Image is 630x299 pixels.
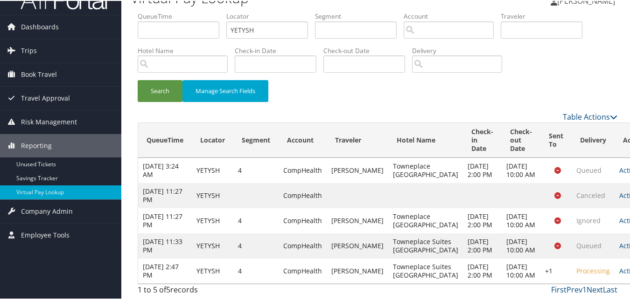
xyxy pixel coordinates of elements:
[327,157,388,182] td: [PERSON_NAME]
[502,207,540,232] td: [DATE] 10:00 AM
[576,265,610,274] span: Processing
[235,45,323,54] label: Check-in Date
[279,157,327,182] td: CompHealth
[138,258,192,283] td: [DATE] 2:47 PM
[233,122,279,157] th: Segment: activate to sort column ascending
[138,283,247,299] div: 1 to 5 of records
[233,207,279,232] td: 4
[21,199,73,222] span: Company Admin
[21,38,37,61] span: Trips
[21,14,59,38] span: Dashboards
[388,207,463,232] td: Towneplace [GEOGRAPHIC_DATA]
[323,45,412,54] label: Check-out Date
[576,240,602,249] span: Queued
[138,79,182,101] button: Search
[279,122,327,157] th: Account: activate to sort column ascending
[192,258,233,283] td: YETYSH
[327,207,388,232] td: [PERSON_NAME]
[138,11,226,20] label: QueueTime
[315,11,404,20] label: Segment
[226,11,315,20] label: Locator
[279,182,327,207] td: CompHealth
[138,157,192,182] td: [DATE] 3:24 AM
[166,284,170,294] span: 5
[138,122,192,157] th: QueueTime: activate to sort column descending
[501,11,589,20] label: Traveler
[463,232,502,258] td: [DATE] 2:00 PM
[233,258,279,283] td: 4
[279,207,327,232] td: CompHealth
[192,122,233,157] th: Locator: activate to sort column ascending
[138,182,192,207] td: [DATE] 11:27 PM
[279,258,327,283] td: CompHealth
[279,232,327,258] td: CompHealth
[388,122,463,157] th: Hotel Name: activate to sort column ascending
[327,122,388,157] th: Traveler: activate to sort column ascending
[192,182,233,207] td: YETYSH
[388,157,463,182] td: Towneplace [GEOGRAPHIC_DATA]
[182,79,268,101] button: Manage Search Fields
[327,232,388,258] td: [PERSON_NAME]
[327,258,388,283] td: [PERSON_NAME]
[404,11,501,20] label: Account
[576,215,601,224] span: Ignored
[388,258,463,283] td: Towneplace Suites [GEOGRAPHIC_DATA]
[233,157,279,182] td: 4
[463,258,502,283] td: [DATE] 2:00 PM
[563,111,617,121] a: Table Actions
[412,45,509,54] label: Delivery
[138,232,192,258] td: [DATE] 11:33 PM
[388,232,463,258] td: Towneplace Suites [GEOGRAPHIC_DATA]
[192,157,233,182] td: YETYSH
[21,133,52,156] span: Reporting
[463,157,502,182] td: [DATE] 2:00 PM
[576,165,602,174] span: Queued
[576,190,605,199] span: Canceled
[603,284,617,294] a: Last
[21,86,70,109] span: Travel Approval
[21,62,57,85] span: Book Travel
[138,207,192,232] td: [DATE] 11:27 PM
[192,207,233,232] td: YETYSH
[551,284,567,294] a: First
[192,232,233,258] td: YETYSH
[540,258,572,283] td: +1
[572,122,615,157] th: Delivery: activate to sort column ascending
[502,157,540,182] td: [DATE] 10:00 AM
[502,258,540,283] td: [DATE] 10:00 AM
[463,207,502,232] td: [DATE] 2:00 PM
[463,122,502,157] th: Check-in Date: activate to sort column ascending
[138,45,235,54] label: Hotel Name
[540,122,572,157] th: Sent To: activate to sort column ascending
[21,223,70,246] span: Employee Tools
[587,284,603,294] a: Next
[502,122,540,157] th: Check-out Date: activate to sort column ascending
[567,284,582,294] a: Prev
[21,109,77,133] span: Risk Management
[582,284,587,294] a: 1
[502,232,540,258] td: [DATE] 10:00 AM
[233,232,279,258] td: 4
